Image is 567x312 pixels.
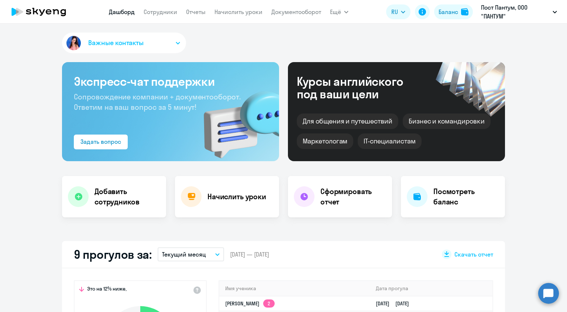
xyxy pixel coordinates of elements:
[263,299,275,308] app-skyeng-badge: 2
[297,133,353,149] div: Маркетологам
[88,38,144,48] span: Важные контакты
[74,247,152,262] h2: 9 прогулов за:
[225,300,275,307] a: [PERSON_NAME]2
[477,3,561,21] button: Пост Пантум, ООО "ПАНТУМ"
[219,281,370,296] th: Имя ученика
[386,4,410,19] button: RU
[162,250,206,259] p: Текущий месяц
[461,8,468,16] img: balance
[158,247,224,261] button: Текущий месяц
[230,250,269,258] span: [DATE] — [DATE]
[358,133,421,149] div: IT-специалистам
[65,34,82,52] img: avatar
[109,8,135,16] a: Дашборд
[74,135,128,149] button: Задать вопрос
[454,250,493,258] span: Скачать отчет
[376,300,415,307] a: [DATE][DATE]
[330,4,348,19] button: Ещё
[74,92,241,112] span: Сопровождение компании + документооборот. Ответим на ваш вопрос за 5 минут!
[74,74,267,89] h3: Экспресс-чат поддержки
[370,281,492,296] th: Дата прогула
[214,8,262,16] a: Начислить уроки
[80,137,121,146] div: Задать вопрос
[320,186,386,207] h4: Сформировать отчет
[439,7,458,16] div: Баланс
[434,4,473,19] button: Балансbalance
[433,186,499,207] h4: Посмотреть баланс
[144,8,177,16] a: Сотрудники
[391,7,398,16] span: RU
[297,113,398,129] div: Для общения и путешествий
[403,113,491,129] div: Бизнес и командировки
[94,186,160,207] h4: Добавить сотрудников
[62,33,186,53] button: Важные контакты
[297,75,423,100] div: Курсы английского под ваши цели
[271,8,321,16] a: Документооборот
[330,7,341,16] span: Ещё
[87,285,127,294] span: Это на 12% ниже,
[207,191,266,202] h4: Начислить уроки
[481,3,550,21] p: Пост Пантум, ООО "ПАНТУМ"
[186,8,206,16] a: Отчеты
[193,78,279,161] img: bg-img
